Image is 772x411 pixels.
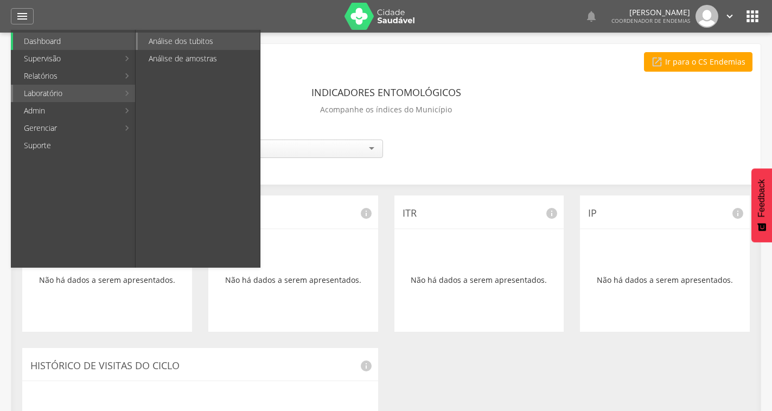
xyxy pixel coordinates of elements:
[13,50,119,67] a: Supervisão
[13,85,119,102] a: Laboratório
[13,137,135,154] a: Suporte
[13,102,119,119] a: Admin
[724,5,736,28] a: 
[138,50,260,67] a: Análise de amostras
[30,237,184,324] div: Não há dados a serem apresentados.
[731,207,744,220] i: info
[751,168,772,242] button: Feedback - Mostrar pesquisa
[724,10,736,22] i: 
[585,10,598,23] i: 
[611,9,690,16] p: [PERSON_NAME]
[757,179,767,217] span: Feedback
[30,359,370,373] p: Histórico de Visitas do Ciclo
[611,17,690,24] span: Coordenador de Endemias
[138,33,260,50] a: Análise dos tubitos
[651,56,663,68] i: 
[744,8,761,25] i: 
[644,52,752,72] a: Ir para o CS Endemias
[403,237,556,324] div: Não há dados a serem apresentados.
[311,83,461,102] header: Indicadores Entomológicos
[545,207,558,220] i: info
[216,237,370,324] div: Não há dados a serem apresentados.
[216,206,370,220] p: IRP
[13,67,119,85] a: Relatórios
[11,8,34,24] a: 
[13,119,119,137] a: Gerenciar
[588,237,742,324] div: Não há dados a serem apresentados.
[585,5,598,28] a: 
[588,206,742,220] p: IP
[360,207,373,220] i: info
[16,10,29,23] i: 
[360,359,373,372] i: info
[403,206,556,220] p: ITR
[13,33,135,50] a: Dashboard
[320,102,452,117] p: Acompanhe os índices do Município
